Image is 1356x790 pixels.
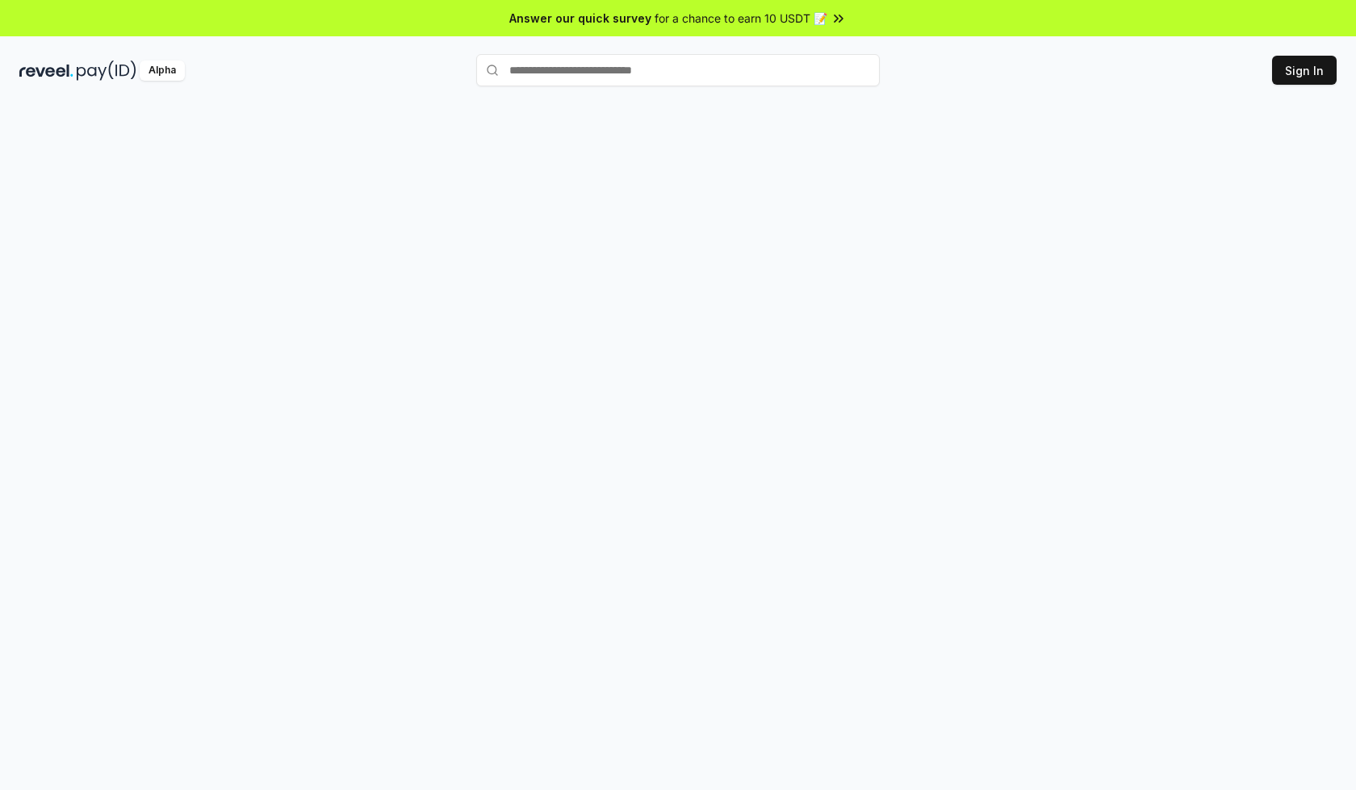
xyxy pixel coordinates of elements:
[140,61,185,81] div: Alpha
[19,61,73,81] img: reveel_dark
[509,10,651,27] span: Answer our quick survey
[655,10,827,27] span: for a chance to earn 10 USDT 📝
[1272,56,1337,85] button: Sign In
[77,61,136,81] img: pay_id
